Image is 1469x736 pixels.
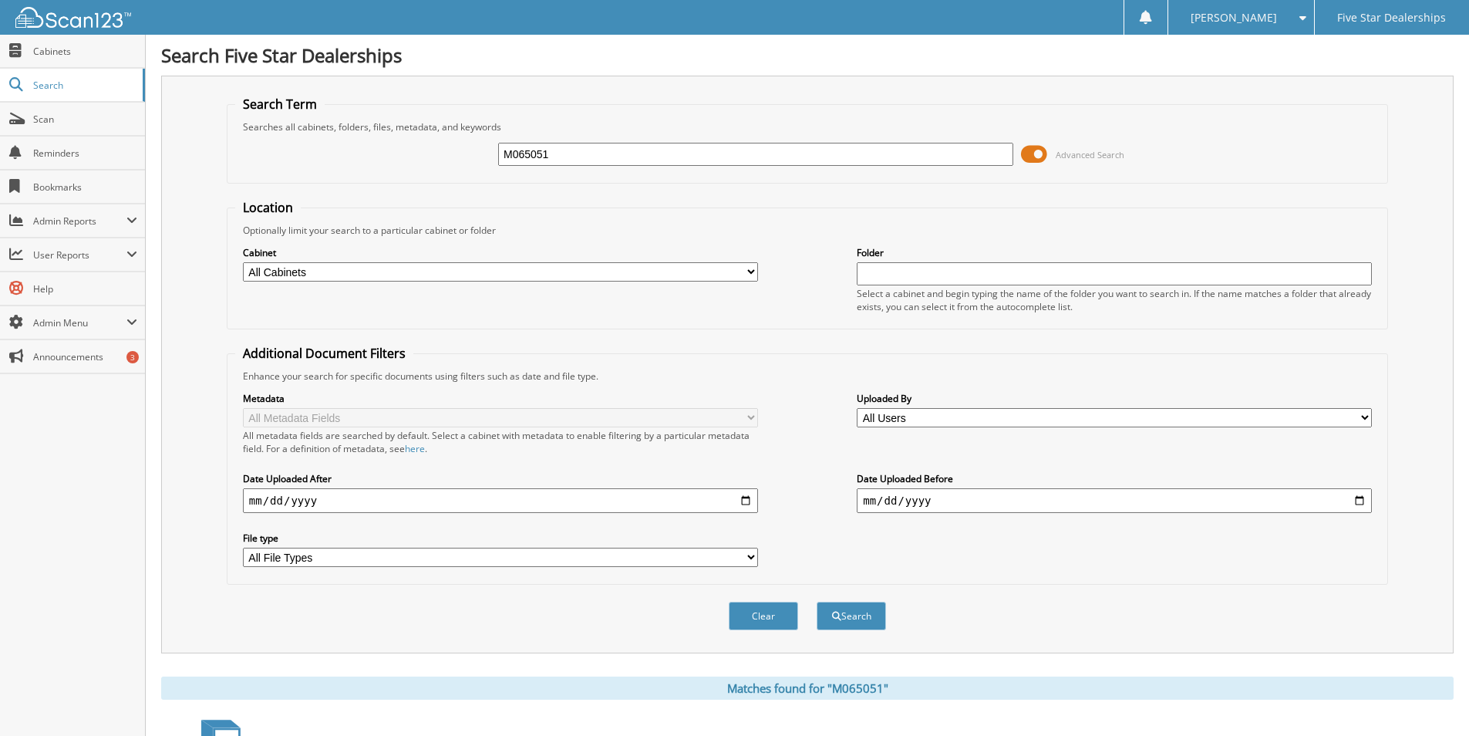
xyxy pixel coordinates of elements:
[243,429,758,455] div: All metadata fields are searched by default. Select a cabinet with metadata to enable filtering b...
[235,96,325,113] legend: Search Term
[33,214,126,228] span: Admin Reports
[235,345,413,362] legend: Additional Document Filters
[235,370,1380,383] div: Enhance your search for specific documents using filters such as date and file type.
[33,316,126,329] span: Admin Menu
[1056,149,1124,160] span: Advanced Search
[243,246,758,259] label: Cabinet
[15,7,131,28] img: scan123-logo-white.svg
[33,282,137,295] span: Help
[161,677,1454,700] div: Matches found for "M065051"
[857,472,1372,485] label: Date Uploaded Before
[33,79,135,92] span: Search
[243,472,758,485] label: Date Uploaded After
[33,147,137,160] span: Reminders
[33,248,126,262] span: User Reports
[1337,13,1446,22] span: Five Star Dealerships
[161,42,1454,68] h1: Search Five Star Dealerships
[857,287,1372,313] div: Select a cabinet and begin typing the name of the folder you want to search in. If the name match...
[405,442,425,455] a: here
[729,602,798,630] button: Clear
[817,602,886,630] button: Search
[243,532,758,545] label: File type
[235,120,1380,133] div: Searches all cabinets, folders, files, metadata, and keywords
[857,392,1372,405] label: Uploaded By
[33,181,137,194] span: Bookmarks
[33,113,137,126] span: Scan
[857,246,1372,259] label: Folder
[33,350,137,363] span: Announcements
[235,224,1380,237] div: Optionally limit your search to a particular cabinet or folder
[243,392,758,405] label: Metadata
[1191,13,1277,22] span: [PERSON_NAME]
[235,199,301,216] legend: Location
[33,45,137,58] span: Cabinets
[243,488,758,513] input: start
[126,351,139,363] div: 3
[857,488,1372,513] input: end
